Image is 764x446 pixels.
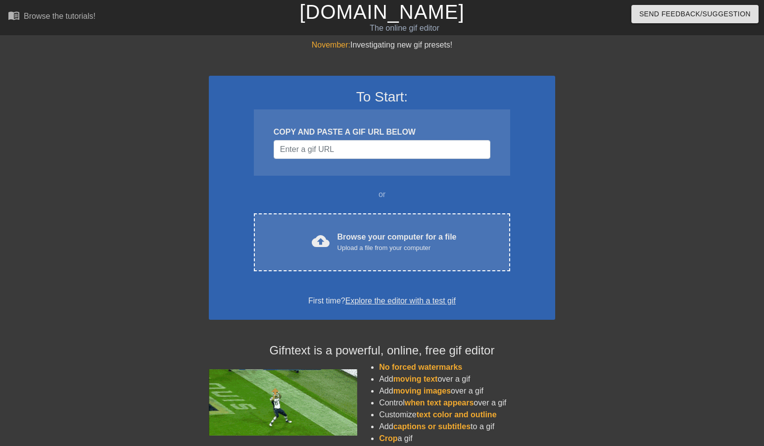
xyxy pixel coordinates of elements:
button: Send Feedback/Suggestion [631,5,759,23]
span: captions or subtitles [393,422,471,431]
li: Add over a gif [379,373,555,385]
span: moving text [393,375,438,383]
li: Add over a gif [379,385,555,397]
span: moving images [393,387,451,395]
span: menu_book [8,9,20,21]
span: when text appears [405,398,474,407]
div: or [235,189,529,200]
a: Explore the editor with a test gif [345,297,456,305]
li: Add to a gif [379,421,555,433]
span: Crop [379,434,397,443]
div: Browse the tutorials! [24,12,95,20]
li: Customize [379,409,555,421]
span: cloud_upload [312,232,330,250]
h4: Gifntext is a powerful, online, free gif editor [209,344,555,358]
li: a gif [379,433,555,445]
a: [DOMAIN_NAME] [299,1,464,23]
span: text color and outline [417,410,497,419]
li: Control over a gif [379,397,555,409]
a: Browse the tutorials! [8,9,95,25]
div: Upload a file from your computer [337,243,457,253]
input: Username [274,140,490,159]
div: COPY AND PASTE A GIF URL BELOW [274,126,490,138]
h3: To Start: [222,89,542,105]
div: The online gif editor [260,22,550,34]
span: Send Feedback/Suggestion [639,8,751,20]
span: No forced watermarks [379,363,462,371]
div: First time? [222,295,542,307]
span: November: [312,41,350,49]
div: Investigating new gif presets! [209,39,555,51]
div: Browse your computer for a file [337,231,457,253]
img: football_small.gif [209,369,357,436]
